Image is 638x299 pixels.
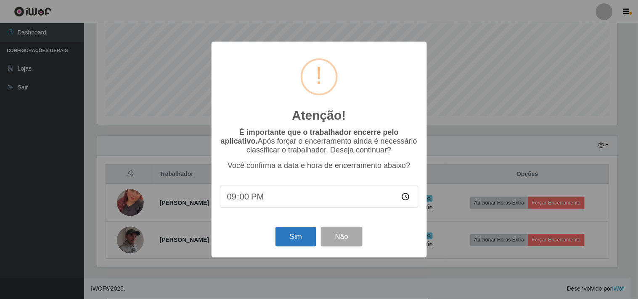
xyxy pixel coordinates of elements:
button: Não [321,227,363,247]
p: Após forçar o encerramento ainda é necessário classificar o trabalhador. Deseja continuar? [220,128,418,155]
b: É importante que o trabalhador encerre pelo aplicativo. [221,128,399,145]
h2: Atenção! [292,108,346,123]
button: Sim [275,227,316,247]
p: Você confirma a data e hora de encerramento abaixo? [220,161,418,170]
